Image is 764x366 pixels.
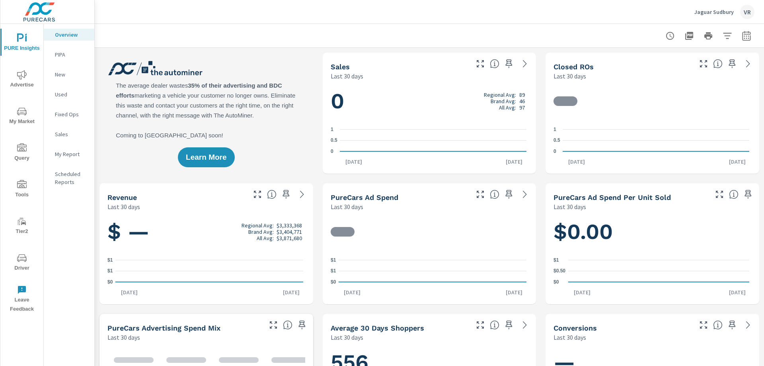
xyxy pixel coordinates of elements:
p: [DATE] [500,158,528,166]
text: 1 [331,127,333,132]
text: $0 [107,279,113,285]
span: Number of Repair Orders Closed by the selected dealership group over the selected time range. [So... [713,59,723,69]
span: Save this to your personalized report [503,57,515,70]
div: New [44,69,94,80]
div: Sales [44,128,94,140]
button: Apply Filters [719,28,735,44]
p: [DATE] [568,288,596,296]
p: New [55,70,88,78]
text: $1 [107,257,113,263]
h5: PureCars Advertising Spend Mix [107,324,220,332]
span: Save this to your personalized report [503,319,515,331]
div: Used [44,88,94,100]
p: [DATE] [500,288,528,296]
span: Average cost of advertising per each vehicle sold at the dealer over the selected date range. The... [729,190,739,199]
a: See more details in report [296,188,308,201]
p: [DATE] [277,288,305,296]
p: $3,333,368 [277,222,302,229]
p: $3,871,680 [277,235,302,241]
text: $1 [107,268,113,274]
span: Save this to your personalized report [503,188,515,201]
p: [DATE] [338,288,366,296]
span: Number of vehicles sold by the dealership over the selected date range. [Source: This data is sou... [490,59,499,69]
text: $0.50 [554,268,565,274]
p: Regional Avg: [242,222,274,229]
text: $0 [331,279,336,285]
button: Make Fullscreen [474,188,487,201]
p: Brand Avg: [491,98,516,104]
text: $1 [554,257,559,263]
a: See more details in report [518,57,531,70]
text: 0 [331,149,333,154]
text: 0.5 [554,138,560,143]
p: [DATE] [115,288,143,296]
h1: $0.00 [554,218,751,245]
div: Fixed Ops [44,108,94,120]
button: Make Fullscreen [267,319,280,331]
span: Save this to your personalized report [742,188,754,201]
p: Last 30 days [107,333,140,342]
p: Last 30 days [331,71,363,81]
p: Brand Avg: [248,229,274,235]
button: Make Fullscreen [474,319,487,331]
p: Last 30 days [331,333,363,342]
h5: Average 30 Days Shoppers [331,324,424,332]
button: Make Fullscreen [697,57,710,70]
p: $3,404,771 [277,229,302,235]
p: All Avg: [499,104,516,111]
p: Sales [55,130,88,138]
p: Last 30 days [554,71,586,81]
button: Make Fullscreen [251,188,264,201]
h1: $ — [107,218,305,245]
p: Last 30 days [554,333,586,342]
p: [DATE] [340,158,368,166]
h5: Conversions [554,324,597,332]
span: Save this to your personalized report [296,319,308,331]
text: 1 [554,127,556,132]
span: A rolling 30 day total of daily Shoppers on the dealership website, averaged over the selected da... [490,320,499,330]
div: PIPA [44,49,94,61]
span: This table looks at how you compare to the amount of budget you spend per channel as opposed to y... [283,320,292,330]
span: Save this to your personalized report [280,188,292,201]
a: See more details in report [742,57,754,70]
p: [DATE] [723,158,751,166]
p: PIPA [55,51,88,59]
div: VR [740,5,754,19]
h5: PureCars Ad Spend Per Unit Sold [554,193,671,202]
h5: Revenue [107,193,137,202]
button: Make Fullscreen [474,57,487,70]
div: Scheduled Reports [44,168,94,188]
div: Overview [44,29,94,41]
h5: PureCars Ad Spend [331,193,398,202]
p: My Report [55,150,88,158]
p: Last 30 days [107,202,140,211]
a: See more details in report [518,319,531,331]
span: Total cost of media for all PureCars channels for the selected dealership group over the selected... [490,190,499,199]
p: 46 [519,98,525,104]
p: Jaguar Sudbury [694,8,734,16]
p: 89 [519,92,525,98]
span: PURE Insights [3,33,41,53]
text: $1 [331,257,336,263]
span: Total sales revenue over the selected date range. [Source: This data is sourced from the dealer’s... [267,190,277,199]
p: Last 30 days [331,202,363,211]
p: [DATE] [563,158,591,166]
span: Advertise [3,70,41,90]
h1: 0 [331,88,528,115]
p: Last 30 days [554,202,586,211]
p: Scheduled Reports [55,170,88,186]
span: Leave Feedback [3,285,41,314]
p: 97 [519,104,525,111]
p: All Avg: [257,235,274,241]
text: $1 [331,268,336,274]
span: Learn More [186,154,226,161]
span: Query [3,143,41,163]
span: Driver [3,253,41,273]
span: Tools [3,180,41,200]
button: Print Report [700,28,716,44]
p: Regional Avg: [484,92,516,98]
span: Save this to your personalized report [726,319,739,331]
button: "Export Report to PDF" [681,28,697,44]
span: Tier2 [3,217,41,236]
div: My Report [44,148,94,160]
